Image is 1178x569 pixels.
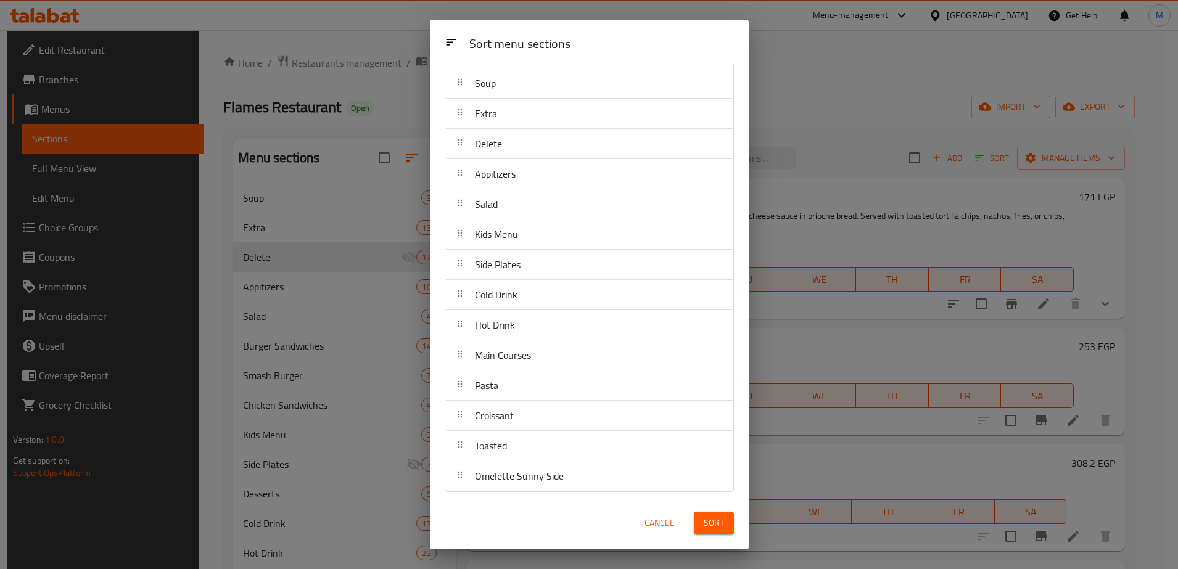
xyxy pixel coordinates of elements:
[445,250,733,280] div: Side Plates
[704,515,724,531] span: Sort
[445,461,733,491] div: Omelette Sunny Side
[475,376,498,395] span: Pasta
[445,310,733,340] div: Hot Drink
[475,165,516,183] span: Appitizers
[445,99,733,129] div: Extra
[445,129,733,159] div: Delete
[475,104,497,123] span: Extra
[445,219,733,250] div: Kids Menu
[475,255,521,274] span: Side Plates
[464,31,739,59] div: Sort menu sections
[445,370,733,401] div: Pasta
[645,515,674,531] span: Cancel
[445,401,733,431] div: Croissant
[475,436,507,455] span: Toasted
[475,134,502,153] span: Delete
[445,431,733,461] div: Toasted
[640,512,679,534] button: Cancel
[445,159,733,189] div: Appitizers
[475,225,518,244] span: Kids Menu
[445,189,733,219] div: Salad
[475,346,531,364] span: Main Courses
[475,195,498,213] span: Salad
[475,74,496,92] span: Soup
[475,285,517,304] span: Cold Drink
[445,340,733,370] div: Main Courses
[445,280,733,310] div: Cold Drink
[475,316,515,334] span: Hot Drink
[694,512,734,534] button: Sort
[475,406,514,425] span: Croissant
[445,68,733,99] div: Soup
[475,467,564,485] span: Omelette Sunny Side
